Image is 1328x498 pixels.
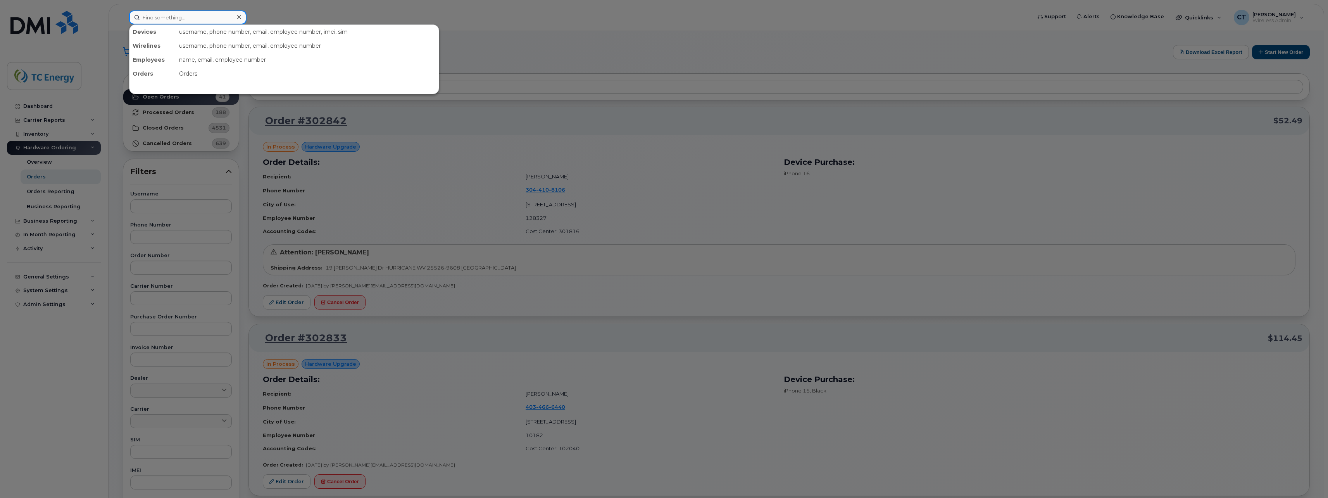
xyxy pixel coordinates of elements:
[129,25,176,39] div: Devices
[1294,464,1322,492] iframe: Messenger Launcher
[176,67,439,81] div: Orders
[176,53,439,67] div: name, email, employee number
[176,25,439,39] div: username, phone number, email, employee number, imei, sim
[176,39,439,53] div: username, phone number, email, employee number
[129,53,176,67] div: Employees
[129,67,176,81] div: Orders
[129,39,176,53] div: Wirelines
